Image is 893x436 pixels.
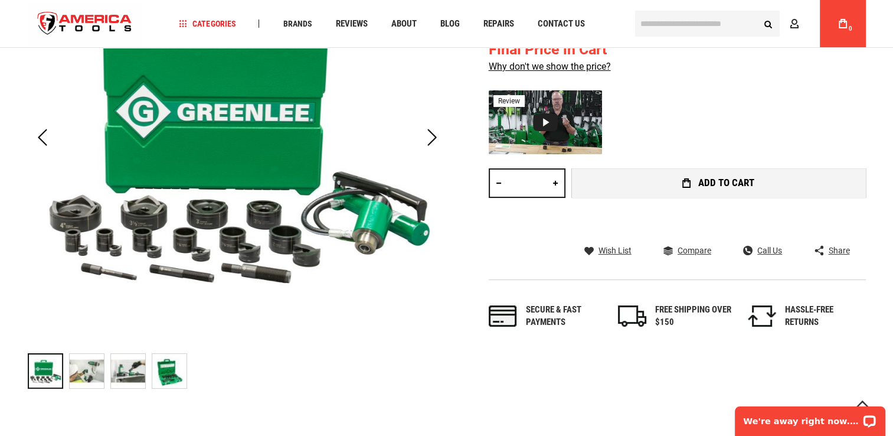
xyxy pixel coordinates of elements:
[537,19,584,28] span: Contact Us
[598,246,632,255] span: Wish List
[743,245,782,256] a: Call Us
[489,39,611,60] div: Final Price in Cart
[727,399,893,436] iframe: LiveChat chat widget
[757,12,780,35] button: Search
[477,16,519,32] a: Repairs
[655,304,732,329] div: FREE SHIPPING OVER $150
[757,246,782,255] span: Call Us
[110,347,152,395] div: GREENLEE 7310SB 11-TON HYDRAULIC KNOCKOUT KIT WITH HAND PUMP AND SLUG-BUSTER® 1/2" - 4"
[571,168,866,198] button: Add to Cart
[434,16,465,32] a: Blog
[330,16,372,32] a: Reviews
[28,2,142,46] a: store logo
[335,19,367,28] span: Reviews
[828,246,849,255] span: Share
[532,16,590,32] a: Contact Us
[489,305,517,327] img: payments
[526,304,603,329] div: Secure & fast payments
[152,347,187,395] div: GREENLEE 7310SB 11-TON HYDRAULIC KNOCKOUT KIT WITH HAND PUMP AND SLUG-BUSTER® 1/2" - 4"
[663,245,711,256] a: Compare
[849,25,852,32] span: 0
[179,19,235,28] span: Categories
[111,354,145,388] img: GREENLEE 7310SB 11-TON HYDRAULIC KNOCKOUT KIT WITH HAND PUMP AND SLUG-BUSTER® 1/2" - 4"
[440,19,459,28] span: Blog
[584,245,632,256] a: Wish List
[748,305,776,327] img: returns
[785,304,862,329] div: HASSLE-FREE RETURNS
[489,61,611,72] a: Why don't we show the price?
[28,347,69,395] div: GREENLEE 7310SB 11-TON HYDRAULIC KNOCKOUT KIT WITH HAND PUMP AND SLUG-BUSTER® 1/2" - 4"
[70,354,104,388] img: GREENLEE 7310SB 11-TON HYDRAULIC KNOCKOUT KIT WITH HAND PUMP AND SLUG-BUSTER® 1/2" - 4"
[678,246,711,255] span: Compare
[152,354,187,388] img: GREENLEE 7310SB 11-TON HYDRAULIC KNOCKOUT KIT WITH HAND PUMP AND SLUG-BUSTER® 1/2" - 4"
[391,19,416,28] span: About
[483,19,513,28] span: Repairs
[618,305,646,327] img: shipping
[69,347,110,395] div: GREENLEE 7310SB 11-TON HYDRAULIC KNOCKOUT KIT WITH HAND PUMP AND SLUG-BUSTER® 1/2" - 4"
[174,16,241,32] a: Categories
[277,16,317,32] a: Brands
[569,201,868,236] iframe: Secure express checkout frame
[698,178,754,188] span: Add to Cart
[283,19,312,28] span: Brands
[28,2,142,46] img: America Tools
[385,16,421,32] a: About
